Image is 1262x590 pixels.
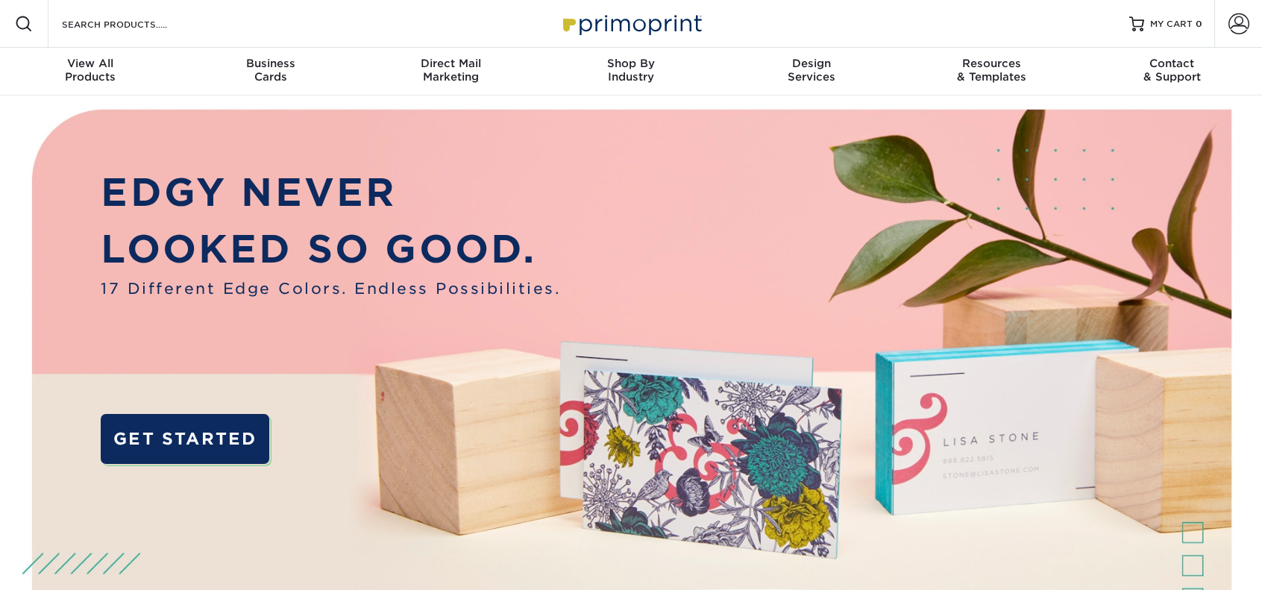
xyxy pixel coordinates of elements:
span: Direct Mail [360,57,541,70]
p: LOOKED SO GOOD. [101,221,560,277]
div: Services [721,57,902,84]
span: 17 Different Edge Colors. Endless Possibilities. [101,277,560,300]
a: Resources& Templates [902,48,1082,95]
a: Shop ByIndustry [541,48,721,95]
input: SEARCH PRODUCTS..... [60,15,206,33]
span: 0 [1196,19,1202,29]
div: & Support [1082,57,1262,84]
a: GET STARTED [101,414,269,464]
a: DesignServices [721,48,902,95]
a: BusinessCards [180,48,361,95]
span: Resources [902,57,1082,70]
a: Direct MailMarketing [360,48,541,95]
p: EDGY NEVER [101,164,560,221]
div: Industry [541,57,721,84]
span: Design [721,57,902,70]
span: Contact [1082,57,1262,70]
span: Business [180,57,361,70]
span: MY CART [1150,18,1193,31]
div: Cards [180,57,361,84]
span: Shop By [541,57,721,70]
div: Marketing [360,57,541,84]
img: Primoprint [556,7,706,40]
a: Contact& Support [1082,48,1262,95]
div: & Templates [902,57,1082,84]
